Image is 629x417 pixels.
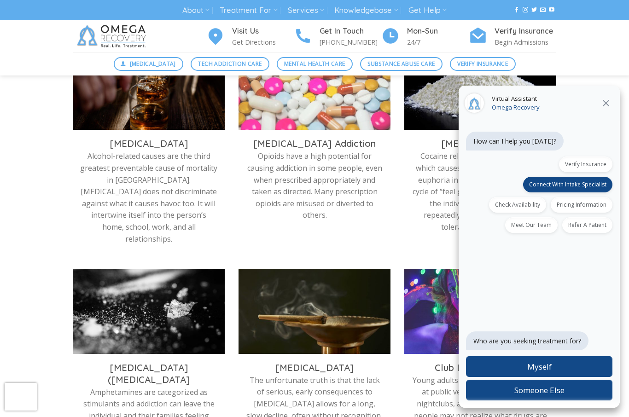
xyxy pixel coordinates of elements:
span: Substance Abuse Care [367,59,435,68]
p: [PHONE_NUMBER] [320,37,381,47]
a: About [182,2,210,19]
a: Knowledgebase [334,2,398,19]
a: Verify Insurance [450,57,516,71]
a: Follow on Facebook [514,7,519,13]
a: Visit Us Get Directions [206,25,294,48]
a: Get In Touch [PHONE_NUMBER] [294,25,381,48]
h3: Club Drugs Addiction [411,362,549,374]
h4: Get In Touch [320,25,381,37]
p: 24/7 [407,37,469,47]
a: Tech Addiction Care [191,57,269,71]
a: Follow on Instagram [523,7,528,13]
span: [MEDICAL_DATA] [130,59,176,68]
a: Verify Insurance Begin Admissions [469,25,556,48]
span: Verify Insurance [457,59,508,68]
h3: [MEDICAL_DATA] [80,138,218,150]
span: Mental Health Care [284,59,345,68]
a: [MEDICAL_DATA] [114,57,184,71]
h3: [MEDICAL_DATA] ([MEDICAL_DATA] [80,362,218,386]
span: Tech Addiction Care [198,59,262,68]
p: Cocaine releases [MEDICAL_DATA] which causes a sense of pleasure and euphoria in the brain. This ... [411,151,549,233]
a: Treatment For [220,2,277,19]
h4: Verify Insurance [495,25,556,37]
a: Mental Health Care [277,57,353,71]
a: Follow on Twitter [531,7,537,13]
h4: Mon-Sun [407,25,469,37]
h3: [MEDICAL_DATA] [245,362,384,374]
p: Get Directions [232,37,294,47]
a: Follow on YouTube [549,7,554,13]
img: Omega Recovery [73,20,153,52]
h3: [MEDICAL_DATA] Addiction [245,138,384,150]
p: Alcohol-related causes are the third greatest preventable cause of mortality in [GEOGRAPHIC_DATA]... [80,151,218,245]
h4: Visit Us [232,25,294,37]
h3: [MEDICAL_DATA] [411,138,549,150]
p: Begin Admissions [495,37,556,47]
a: Substance Abuse Care [360,57,443,71]
a: Services [288,2,324,19]
p: Opioids have a high potential for causing addiction in some people, even when prescribed appropri... [245,151,384,221]
a: Get Help [408,2,447,19]
a: Send us an email [540,7,546,13]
